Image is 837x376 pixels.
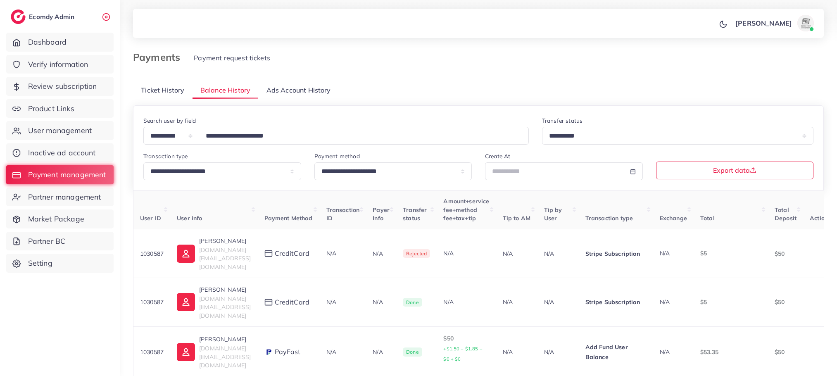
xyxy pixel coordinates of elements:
[544,347,572,357] p: N/A
[275,297,310,307] span: creditCard
[199,334,251,344] p: [PERSON_NAME]
[28,125,92,136] span: User management
[775,297,797,307] p: $50
[140,347,164,357] p: 1030587
[700,250,707,257] span: $5
[28,192,101,202] span: Partner management
[6,77,114,96] a: Review subscription
[443,249,489,257] div: N/A
[731,15,817,31] a: [PERSON_NAME]avatar
[503,297,531,307] p: N/A
[28,59,88,70] span: Verify information
[177,214,202,222] span: User info
[775,347,797,357] p: $50
[326,298,336,306] span: N/A
[28,81,97,92] span: Review subscription
[6,55,114,74] a: Verify information
[28,236,66,247] span: Partner BC
[177,343,195,361] img: ic-user-info.36bf1079.svg
[264,250,273,257] img: payment
[28,148,96,158] span: Inactive ad account
[266,86,331,95] span: Ads Account History
[177,293,195,311] img: ic-user-info.36bf1079.svg
[700,298,707,306] span: $5
[200,86,250,95] span: Balance History
[264,214,312,222] span: Payment Method
[403,249,430,258] span: Rejected
[199,295,251,319] span: [DOMAIN_NAME][EMAIL_ADDRESS][DOMAIN_NAME]
[373,249,390,259] p: N/A
[326,250,336,257] span: N/A
[28,37,67,48] span: Dashboard
[6,209,114,228] a: Market Package
[443,198,489,222] span: Amount+service fee+method fee+tax+tip
[140,214,161,222] span: User ID
[443,346,483,362] small: +$1.50 + $1.85 + $0 + $0
[28,258,52,269] span: Setting
[373,206,390,222] span: Payer Info
[660,214,687,222] span: Exchange
[485,152,510,160] label: Create At
[735,18,792,28] p: [PERSON_NAME]
[194,54,270,62] span: Payment request tickets
[403,347,422,357] span: Done
[403,298,422,307] span: Done
[140,297,164,307] p: 1030587
[660,298,670,306] span: N/A
[403,206,427,222] span: Transfer status
[656,162,814,179] button: Export data
[713,167,756,174] span: Export data
[11,10,76,24] a: logoEcomdy Admin
[326,206,360,222] span: Transaction ID
[6,165,114,184] a: Payment management
[177,245,195,263] img: ic-user-info.36bf1079.svg
[542,117,583,125] label: Transfer status
[775,206,797,222] span: Total Deposit
[326,348,336,356] span: N/A
[700,214,715,222] span: Total
[797,15,814,31] img: avatar
[29,13,76,21] h2: Ecomdy Admin
[141,86,184,95] span: Ticket History
[143,152,188,160] label: Transaction type
[585,249,647,259] p: Stripe Subscription
[775,249,797,259] p: $50
[199,345,251,369] span: [DOMAIN_NAME][EMAIL_ADDRESS][DOMAIN_NAME]
[6,254,114,273] a: Setting
[275,249,310,258] span: creditCard
[314,152,360,160] label: Payment method
[6,99,114,118] a: Product Links
[544,249,572,259] p: N/A
[660,250,670,257] span: N/A
[275,347,301,357] span: PayFast
[264,299,273,306] img: payment
[6,188,114,207] a: Partner management
[199,285,251,295] p: [PERSON_NAME]
[810,214,831,222] span: Actions
[264,348,273,356] img: payment
[6,143,114,162] a: Inactive ad account
[28,214,84,224] span: Market Package
[503,249,531,259] p: N/A
[133,51,187,63] h3: Payments
[443,333,489,364] p: $50
[660,348,670,356] span: N/A
[6,121,114,140] a: User management
[544,206,562,222] span: Tip by User
[28,103,74,114] span: Product Links
[585,214,633,222] span: Transaction type
[199,236,251,246] p: [PERSON_NAME]
[443,298,489,306] div: N/A
[544,297,572,307] p: N/A
[199,246,251,271] span: [DOMAIN_NAME][EMAIL_ADDRESS][DOMAIN_NAME]
[6,33,114,52] a: Dashboard
[585,342,647,362] p: Add Fund User Balance
[373,347,390,357] p: N/A
[140,249,164,259] p: 1030587
[700,347,761,357] p: $53.35
[585,297,647,307] p: Stripe Subscription
[143,117,196,125] label: Search user by field
[503,347,531,357] p: N/A
[11,10,26,24] img: logo
[28,169,106,180] span: Payment management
